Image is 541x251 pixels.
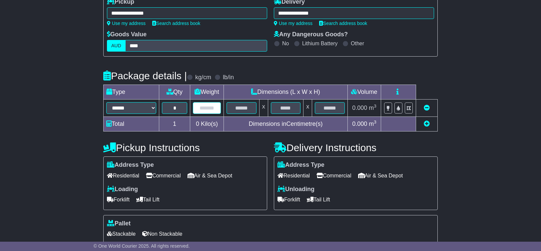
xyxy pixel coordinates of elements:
[319,21,367,26] a: Search address book
[107,21,146,26] a: Use my address
[104,117,159,131] td: Total
[107,229,136,239] span: Stackable
[277,170,310,181] span: Residential
[146,170,181,181] span: Commercial
[107,31,147,38] label: Goods Value
[223,74,234,81] label: lb/in
[302,40,338,47] label: Lithium Battery
[190,85,224,100] td: Weight
[190,117,224,131] td: Kilo(s)
[374,104,376,109] sup: 3
[107,161,154,169] label: Address Type
[352,121,367,127] span: 0.000
[107,220,131,227] label: Pallet
[107,186,138,193] label: Loading
[277,186,314,193] label: Unloading
[282,40,289,47] label: No
[107,194,130,205] span: Forklift
[107,170,139,181] span: Residential
[136,194,160,205] span: Tail Lift
[142,229,182,239] span: Non Stackable
[103,70,187,81] h4: Package details |
[224,117,347,131] td: Dimensions in Centimetre(s)
[369,105,376,111] span: m
[274,142,438,153] h4: Delivery Instructions
[352,105,367,111] span: 0.000
[274,21,312,26] a: Use my address
[103,142,267,153] h4: Pickup Instructions
[369,121,376,127] span: m
[159,117,190,131] td: 1
[347,85,381,100] td: Volume
[358,170,403,181] span: Air & Sea Depot
[259,100,268,117] td: x
[104,85,159,100] td: Type
[274,31,348,38] label: Any Dangerous Goods?
[188,170,233,181] span: Air & Sea Depot
[277,161,324,169] label: Address Type
[307,194,330,205] span: Tail Lift
[316,170,351,181] span: Commercial
[196,121,199,127] span: 0
[374,120,376,125] sup: 3
[424,105,430,111] a: Remove this item
[277,194,300,205] span: Forklift
[107,40,126,52] label: AUD
[152,21,200,26] a: Search address book
[195,74,211,81] label: kg/cm
[159,85,190,100] td: Qty
[303,100,312,117] td: x
[224,85,347,100] td: Dimensions (L x W x H)
[94,243,190,249] span: © One World Courier 2025. All rights reserved.
[351,40,364,47] label: Other
[424,121,430,127] a: Add new item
